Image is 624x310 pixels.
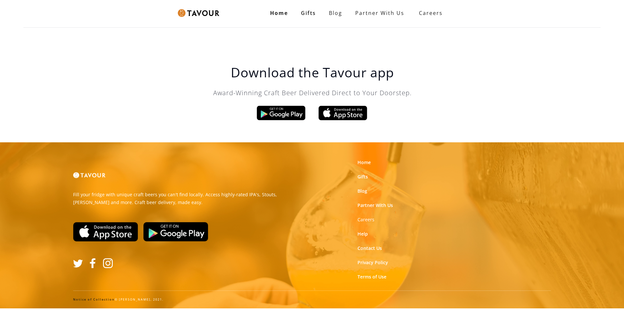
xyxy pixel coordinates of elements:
[182,65,442,80] h1: Download the Tavour app
[73,297,551,302] div: © [PERSON_NAME], 2021.
[264,6,294,19] a: Home
[357,188,367,194] a: Blog
[182,88,442,98] p: Award-Winning Craft Beer Delivered Direct to Your Doorstep.
[270,9,288,17] strong: Home
[411,4,448,22] a: Careers
[357,202,393,209] a: Partner With Us
[73,297,115,302] a: Notice of Collection
[357,231,368,237] a: Help
[357,216,374,223] a: Careers
[357,159,371,166] a: Home
[73,191,307,206] p: Fill your fridge with unique craft beers you can't find locally. Access highly-rated IPA's, Stout...
[357,174,368,180] a: Gifts
[357,259,388,266] a: Privacy Policy
[419,6,443,19] strong: Careers
[322,6,349,19] a: Blog
[357,274,386,280] a: Terms of Use
[357,245,382,252] a: Contact Us
[294,6,322,19] a: Gifts
[349,6,411,19] a: partner with us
